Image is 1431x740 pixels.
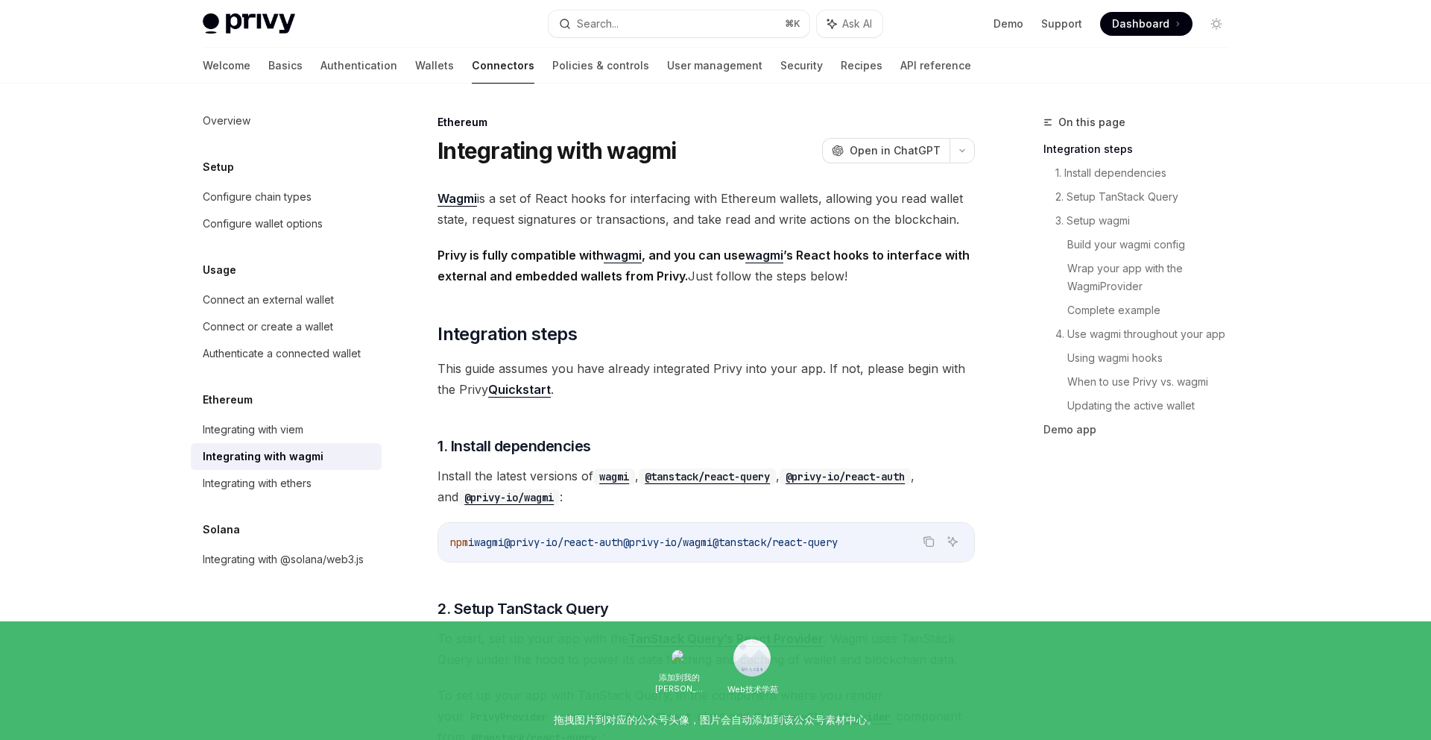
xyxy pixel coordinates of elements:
a: 4. Use wagmi throughout your app [1055,322,1240,346]
span: @privy-io/wagmi [623,536,713,549]
span: npm [450,536,468,549]
span: 1. Install dependencies [437,436,591,457]
a: Demo [994,16,1023,31]
span: On this page [1058,113,1125,131]
a: Integrating with @solana/web3.js [191,546,382,573]
div: Search... [577,15,619,33]
div: Overview [203,112,250,130]
span: Just follow the steps below! [437,245,975,286]
div: Integrating with ethers [203,474,312,492]
span: Install the latest versions of , , , and : [437,465,975,507]
a: Integration steps [1043,137,1240,161]
a: 1. Install dependencies [1055,161,1240,185]
a: Using wagmi hooks [1067,346,1240,370]
div: Authenticate a connected wallet [203,345,361,363]
a: @tanstack/react-query [639,468,776,483]
a: Support [1041,16,1082,31]
button: Ask AI [943,532,962,551]
a: @privy-io/react-auth [780,468,911,483]
a: Overview [191,107,382,134]
a: Complete example [1067,298,1240,322]
button: Ask AI [817,10,882,37]
div: Connect or create a wallet [203,318,333,336]
a: @privy-io/wagmi [458,489,560,504]
a: Build your wagmi config [1067,233,1240,257]
a: Connectors [472,48,534,84]
a: Connect an external wallet [191,286,382,313]
h5: Ethereum [203,391,253,409]
a: Policies & controls [552,48,649,84]
span: This guide assumes you have already integrated Privy into your app. If not, please begin with the... [437,358,975,400]
span: 2. Setup TanStack Query [437,598,609,619]
button: Toggle dark mode [1204,12,1228,36]
a: Wrap your app with the WagmiProvider [1067,257,1240,298]
a: Demo app [1043,418,1240,442]
code: @tanstack/react-query [639,468,776,485]
a: Security [780,48,823,84]
a: Configure chain types [191,184,382,210]
a: Updating the active wallet [1067,394,1240,418]
a: Authentication [320,48,397,84]
div: Integrating with @solana/web3.js [203,551,364,568]
a: Wagmi [437,191,477,207]
a: Recipes [841,48,882,84]
strong: Privy is fully compatible with , and you can use ’s React hooks to interface with external and em... [437,248,970,283]
a: User management [667,48,762,84]
a: wagmi [593,468,635,483]
a: Connect or create a wallet [191,313,382,340]
div: Configure wallet options [203,215,323,233]
div: Configure chain types [203,188,312,206]
a: 3. Setup wagmi [1055,209,1240,233]
code: wagmi [593,468,635,485]
a: Quickstart [488,382,551,398]
span: ⌘ K [785,18,800,30]
div: Ethereum [437,115,975,130]
a: API reference [900,48,971,84]
a: Authenticate a connected wallet [191,340,382,367]
h5: Solana [203,521,240,539]
span: is a set of React hooks for interfacing with Ethereum wallets, allowing you read wallet state, re... [437,188,975,230]
h1: Integrating with wagmi [437,137,677,164]
a: Wallets [415,48,454,84]
a: 2. Setup TanStack Query [1055,185,1240,209]
span: Integration steps [437,322,577,346]
span: Ask AI [842,16,872,31]
a: Integrating with viem [191,416,382,443]
a: Integrating with wagmi [191,443,382,470]
a: Basics [268,48,303,84]
span: Open in ChatGPT [850,143,941,158]
span: i [468,536,474,549]
span: @privy-io/react-auth [504,536,623,549]
code: @privy-io/wagmi [458,489,560,506]
button: Search...⌘K [549,10,809,37]
div: Integrating with wagmi [203,448,323,465]
a: Configure wallet options [191,210,382,237]
a: Welcome [203,48,250,84]
img: light logo [203,13,295,34]
a: wagmi [604,248,642,263]
button: Open in ChatGPT [822,138,950,163]
a: wagmi [745,248,783,263]
div: Integrating with viem [203,421,303,439]
code: @privy-io/react-auth [780,468,911,485]
a: When to use Privy vs. wagmi [1067,370,1240,394]
a: Integrating with ethers [191,470,382,497]
h5: Setup [203,158,234,176]
span: wagmi [474,536,504,549]
span: @tanstack/react-query [713,536,838,549]
button: Copy the contents from the code block [919,532,938,551]
h5: Usage [203,261,236,279]
a: Dashboard [1100,12,1192,36]
div: Connect an external wallet [203,291,334,309]
span: Dashboard [1112,16,1169,31]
